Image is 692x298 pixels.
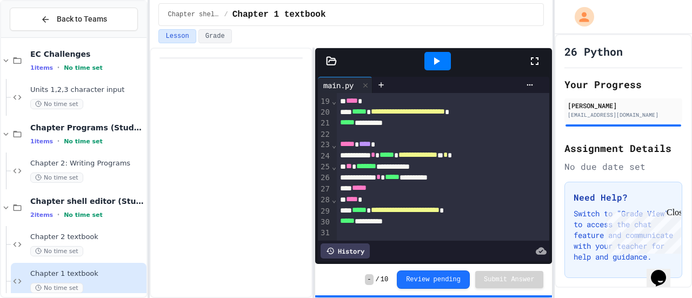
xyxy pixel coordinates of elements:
div: [EMAIL_ADDRESS][DOMAIN_NAME] [568,111,679,119]
div: My Account [563,4,597,29]
button: Submit Answer [475,271,543,288]
div: 24 [318,151,331,162]
span: Chapter 2 textbook [30,233,144,242]
span: Back to Teams [57,14,107,25]
div: 26 [318,173,331,183]
button: Lesson [158,29,196,43]
div: 31 [318,228,331,239]
span: Fold line [331,97,337,105]
button: Grade [198,29,232,43]
div: 22 [318,129,331,140]
span: No time set [30,173,83,183]
span: Fold line [331,141,337,149]
span: 1 items [30,64,53,71]
button: Review pending [397,270,470,289]
span: / [224,10,228,19]
span: Chapter shell editor (Student) [30,196,144,206]
div: [PERSON_NAME] [568,101,679,110]
iframe: chat widget [647,255,681,287]
div: Chat with us now!Close [4,4,75,69]
span: Chapter Programs (Student) [30,123,144,133]
button: Back to Teams [10,8,138,31]
div: 30 [318,217,331,228]
span: EC Challenges [30,49,144,59]
span: Chapter shell editor (Student) [168,10,219,19]
span: No time set [64,211,103,218]
div: 23 [318,140,331,150]
span: No time set [64,64,103,71]
span: Chapter 1 textbook [30,269,144,279]
div: 27 [318,184,331,195]
h2: Your Progress [564,77,682,92]
h2: Assignment Details [564,141,682,156]
div: 29 [318,206,331,217]
span: No time set [30,283,83,293]
span: No time set [30,246,83,256]
span: No time set [30,99,83,109]
span: 10 [381,275,388,284]
span: Units 1,2,3 character input [30,85,144,95]
div: No due date set [564,160,682,173]
span: • [57,210,59,219]
span: Fold line [331,162,337,171]
div: 25 [318,162,331,173]
iframe: chat widget [602,208,681,254]
span: Submit Answer [484,275,535,284]
div: 21 [318,118,331,129]
span: 1 items [30,138,53,145]
div: 20 [318,107,331,118]
span: / [376,275,380,284]
div: 19 [318,96,331,107]
h1: 26 Python [564,44,623,59]
span: Fold line [331,195,337,204]
div: 28 [318,195,331,206]
span: • [57,63,59,72]
span: - [365,274,373,285]
span: • [57,137,59,145]
span: No time set [64,138,103,145]
h3: Need Help? [574,191,673,204]
div: main.py [318,80,359,91]
p: Switch to "Grade View" to access the chat feature and communicate with your teacher for help and ... [574,208,673,262]
div: History [321,243,370,259]
span: 2 items [30,211,53,218]
div: main.py [318,77,372,93]
span: Chapter 1 textbook [232,8,326,21]
span: Chapter 2: Writing Programs [30,159,144,168]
